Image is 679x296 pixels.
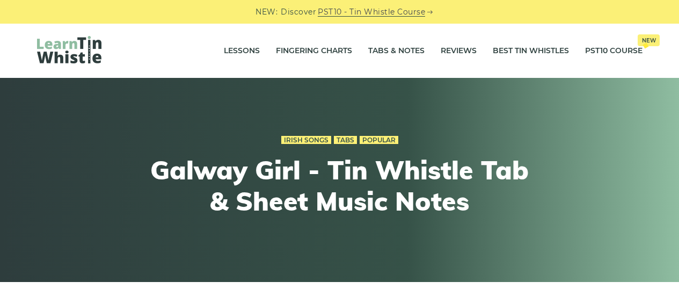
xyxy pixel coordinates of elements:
a: PST10 CourseNew [585,38,643,64]
img: LearnTinWhistle.com [37,36,101,63]
a: Fingering Charts [276,38,352,64]
h1: Galway Girl - Tin Whistle Tab & Sheet Music Notes [142,155,537,216]
a: Tabs [334,136,357,145]
a: Lessons [224,38,260,64]
a: Best Tin Whistles [493,38,569,64]
a: Popular [360,136,398,145]
a: Tabs & Notes [368,38,425,64]
a: Irish Songs [281,136,331,145]
span: New [638,34,660,46]
a: Reviews [441,38,477,64]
